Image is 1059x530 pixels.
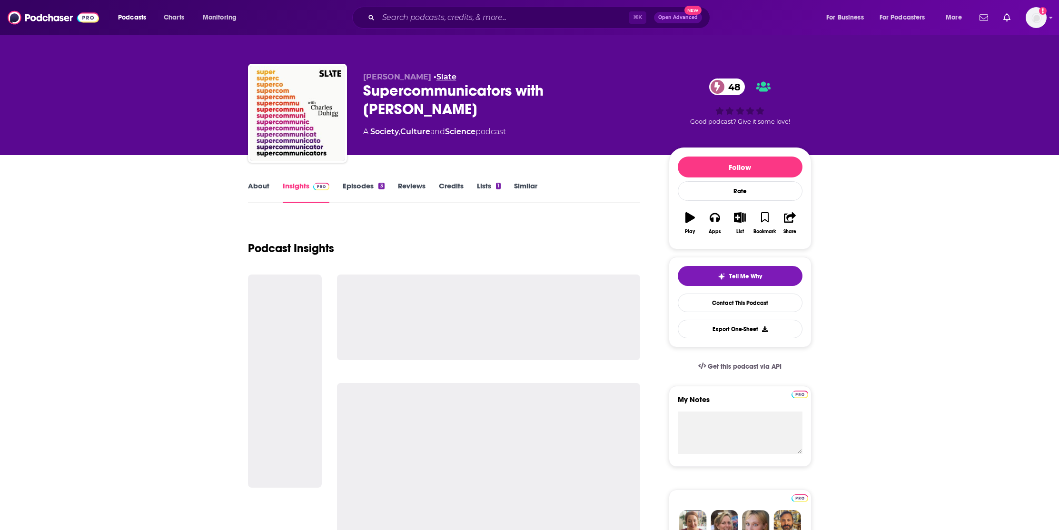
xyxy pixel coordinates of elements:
a: Show notifications dropdown [976,10,992,26]
a: About [248,181,269,203]
button: Export One-Sheet [678,320,802,338]
span: Podcasts [118,11,146,24]
span: 48 [719,79,745,95]
button: open menu [196,10,249,25]
span: ⌘ K [629,11,646,24]
span: For Podcasters [880,11,925,24]
button: Share [777,206,802,240]
img: Podchaser Pro [792,391,808,398]
span: [PERSON_NAME] [363,72,431,81]
img: tell me why sparkle [718,273,725,280]
div: Play [685,229,695,235]
a: Contact This Podcast [678,294,802,312]
a: Science [445,127,475,136]
img: Podchaser - Follow, Share and Rate Podcasts [8,9,99,27]
a: Slate [436,72,456,81]
a: Pro website [792,389,808,398]
div: List [736,229,744,235]
img: User Profile [1026,7,1047,28]
a: Similar [514,181,537,203]
img: Podchaser Pro [313,183,330,190]
h1: Podcast Insights [248,241,334,255]
button: Show profile menu [1026,7,1047,28]
span: New [684,6,702,15]
span: Monitoring [203,11,237,24]
button: open menu [939,10,974,25]
a: Episodes3 [343,181,384,203]
span: Charts [164,11,184,24]
svg: Add a profile image [1039,7,1047,15]
span: and [430,127,445,136]
div: Rate [678,181,802,201]
span: Logged in as cduhigg [1026,7,1047,28]
button: Open AdvancedNew [654,12,702,23]
span: , [399,127,400,136]
div: Bookmark [753,229,776,235]
div: 1 [496,183,501,189]
a: Show notifications dropdown [1000,10,1014,26]
img: Podchaser Pro [792,494,808,502]
div: 48Good podcast? Give it some love! [669,72,812,131]
button: Bookmark [752,206,777,240]
a: Pro website [792,493,808,502]
button: Play [678,206,703,240]
span: • [434,72,456,81]
a: Culture [400,127,430,136]
a: Lists1 [477,181,501,203]
span: Get this podcast via API [708,363,782,371]
a: Credits [439,181,464,203]
button: Follow [678,157,802,177]
a: Get this podcast via API [691,355,790,378]
input: Search podcasts, credits, & more... [378,10,629,25]
a: InsightsPodchaser Pro [283,181,330,203]
button: tell me why sparkleTell Me Why [678,266,802,286]
div: A podcast [363,126,506,137]
span: For Business [826,11,864,24]
a: Charts [158,10,190,25]
div: 3 [378,183,384,189]
span: Open Advanced [658,15,698,20]
button: Apps [703,206,727,240]
a: 48 [709,79,745,95]
div: Apps [709,229,721,235]
label: My Notes [678,395,802,412]
a: Reviews [398,181,426,203]
button: open menu [873,10,939,25]
span: Good podcast? Give it some love! [690,118,790,125]
button: List [727,206,752,240]
img: Supercommunicators with Charles Duhigg [250,66,345,161]
a: Society [370,127,399,136]
div: Search podcasts, credits, & more... [361,7,719,29]
button: open menu [820,10,876,25]
div: Share [783,229,796,235]
button: open menu [111,10,158,25]
span: More [946,11,962,24]
span: Tell Me Why [729,273,762,280]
